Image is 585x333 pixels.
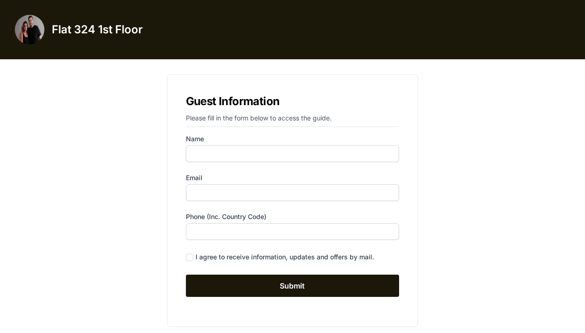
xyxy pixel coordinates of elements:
[186,134,400,144] label: Name
[15,15,44,44] img: fyg012wjad9tg46yi4q0sdrdjd51
[52,22,143,37] h3: Flat 324 1st Floor
[186,173,400,182] label: Email
[15,15,143,44] a: Flat 324 1st Floor
[186,113,400,127] p: Please fill in the form below to access the guide.
[186,212,400,221] label: Phone (inc. country code)
[186,93,400,110] h1: Guest Information
[186,275,400,297] input: Submit
[196,252,374,262] div: I agree to receive information, updates and offers by mail.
